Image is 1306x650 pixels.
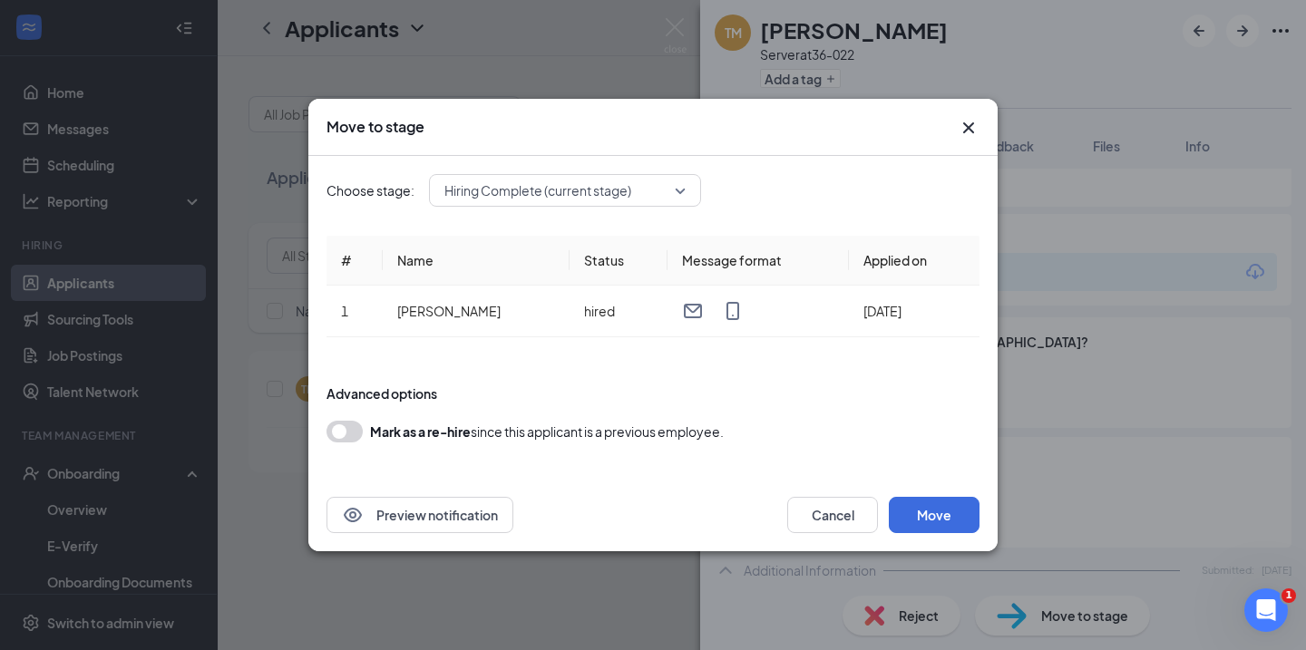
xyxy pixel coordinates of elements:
button: Move [889,497,979,533]
th: Name [383,236,570,286]
svg: Email [682,300,704,322]
td: [DATE] [849,286,979,337]
h3: Move to stage [326,117,424,137]
th: Status [570,236,667,286]
button: Cancel [787,497,878,533]
div: Advanced options [326,384,979,403]
span: 1 [341,303,348,319]
th: Message format [668,236,849,286]
span: Hiring Complete (current stage) [444,177,631,204]
th: Applied on [849,236,979,286]
button: EyePreview notification [326,497,513,533]
iframe: Intercom live chat [1244,588,1288,632]
td: hired [570,286,667,337]
b: Mark as a re-hire [370,423,471,440]
svg: Cross [958,117,979,139]
th: # [326,236,383,286]
button: Close [958,117,979,139]
span: Choose stage: [326,180,414,200]
svg: MobileSms [722,300,744,322]
div: since this applicant is a previous employee. [370,421,724,442]
td: [PERSON_NAME] [383,286,570,337]
span: 1 [1282,588,1296,603]
svg: Eye [342,504,364,526]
